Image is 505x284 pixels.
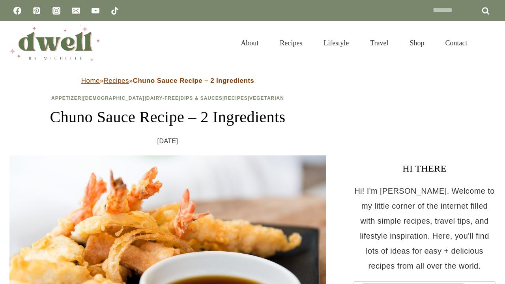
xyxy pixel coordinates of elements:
[9,3,25,19] a: Facebook
[224,95,248,101] a: Recipes
[29,3,45,19] a: Pinterest
[157,135,178,147] time: [DATE]
[81,77,100,84] a: Home
[146,95,179,101] a: Dairy-Free
[353,183,496,273] p: Hi! I'm [PERSON_NAME]. Welcome to my little corner of the internet filled with simple recipes, tr...
[133,77,254,84] strong: Chuno Sauce Recipe – 2 Ingredients
[107,3,123,19] a: TikTok
[9,25,100,61] img: DWELL by michelle
[313,29,359,57] a: Lifestyle
[230,29,478,57] nav: Primary Navigation
[83,95,145,101] a: [DEMOGRAPHIC_DATA]
[359,29,399,57] a: Travel
[88,3,103,19] a: YouTube
[180,95,222,101] a: Dips & Sauces
[51,95,81,101] a: Appetizer
[230,29,269,57] a: About
[435,29,478,57] a: Contact
[482,36,496,50] button: View Search Form
[81,77,254,84] span: » »
[249,95,284,101] a: Vegetarian
[9,105,326,129] h1: Chuno Sauce Recipe – 2 Ingredients
[399,29,435,57] a: Shop
[49,3,64,19] a: Instagram
[68,3,84,19] a: Email
[51,95,284,101] span: | | | | |
[104,77,129,84] a: Recipes
[269,29,313,57] a: Recipes
[353,161,496,176] h3: HI THERE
